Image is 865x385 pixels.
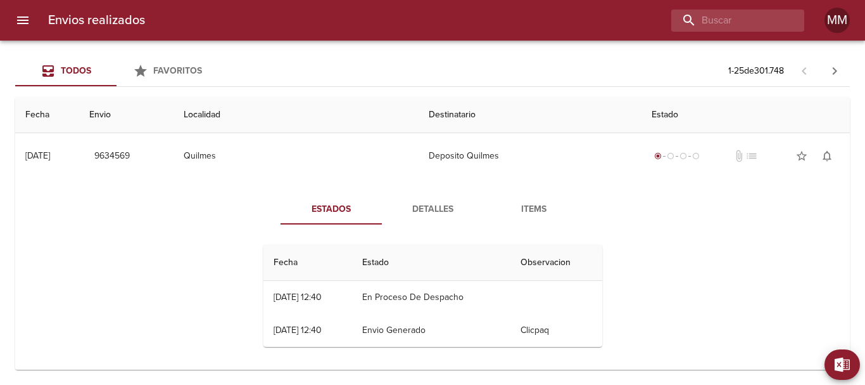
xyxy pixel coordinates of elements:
th: Estado [641,97,850,133]
div: Tabs Envios [15,56,218,86]
span: Favoritos [153,65,202,76]
span: Pagina anterior [789,64,819,77]
span: No tiene documentos adjuntos [733,150,745,162]
span: star_border [795,150,808,162]
div: Abrir información de usuario [824,8,850,33]
button: menu [8,5,38,36]
span: notifications_none [821,150,833,162]
span: Items [491,202,577,218]
button: Activar notificaciones [814,143,840,169]
span: Estados [288,202,374,218]
div: Tabs detalle de guia [281,194,584,225]
th: Estado [352,245,510,281]
span: Pagina siguiente [819,56,850,86]
div: [DATE] [25,150,50,161]
td: Clicpaq [510,314,602,347]
span: No tiene pedido asociado [745,150,758,162]
p: 1 - 25 de 301.748 [728,65,784,77]
button: 9634569 [89,145,135,168]
div: Generado [652,150,702,162]
td: En Proceso De Despacho [352,281,510,314]
div: [DATE] 12:40 [274,292,322,303]
button: Agregar a favoritos [789,143,814,169]
span: 9634569 [94,148,130,164]
span: radio_button_unchecked [679,152,687,160]
td: Quilmes [174,133,419,179]
span: radio_button_unchecked [667,152,674,160]
td: Deposito Quilmes [419,133,641,179]
table: Tabla de seguimiento [263,245,602,347]
th: Observacion [510,245,602,281]
h6: Envios realizados [48,10,145,30]
span: radio_button_unchecked [692,152,700,160]
td: Envio Generado [352,314,510,347]
th: Localidad [174,97,419,133]
th: Fecha [263,245,353,281]
th: Envio [79,97,174,133]
th: Fecha [15,97,79,133]
span: Todos [61,65,91,76]
button: Exportar Excel [824,349,860,380]
input: buscar [671,10,783,32]
span: Detalles [389,202,476,218]
div: MM [824,8,850,33]
div: [DATE] 12:40 [274,325,322,336]
th: Destinatario [419,97,641,133]
span: radio_button_checked [654,152,662,160]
